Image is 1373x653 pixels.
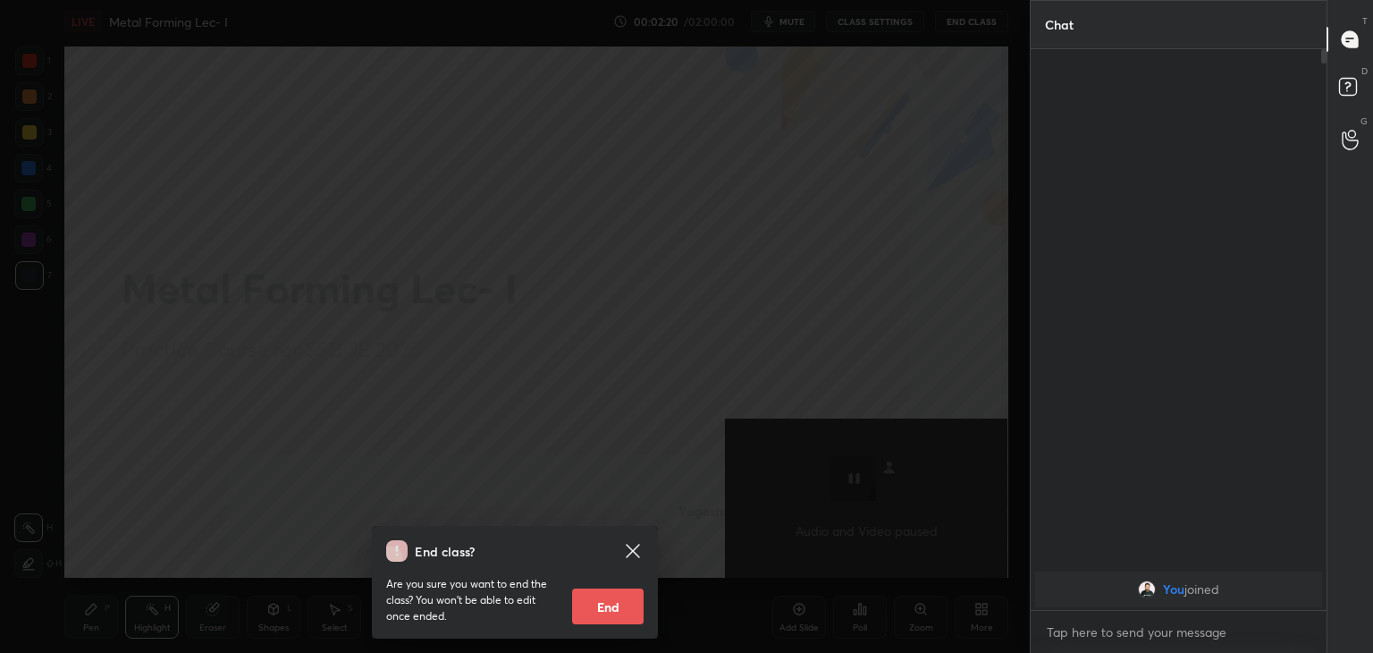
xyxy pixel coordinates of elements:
h4: End class? [415,542,475,561]
img: a90b112ffddb41d1843043b4965b2635.jpg [1138,581,1156,598]
span: joined [1184,582,1219,597]
p: T [1362,14,1368,28]
span: You [1163,582,1184,597]
p: D [1361,64,1368,78]
p: Are you sure you want to end the class? You won’t be able to edit once ended. [386,576,558,624]
p: Chat [1031,1,1088,48]
button: End [572,589,644,624]
p: G [1360,114,1368,128]
div: grid [1031,568,1327,611]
